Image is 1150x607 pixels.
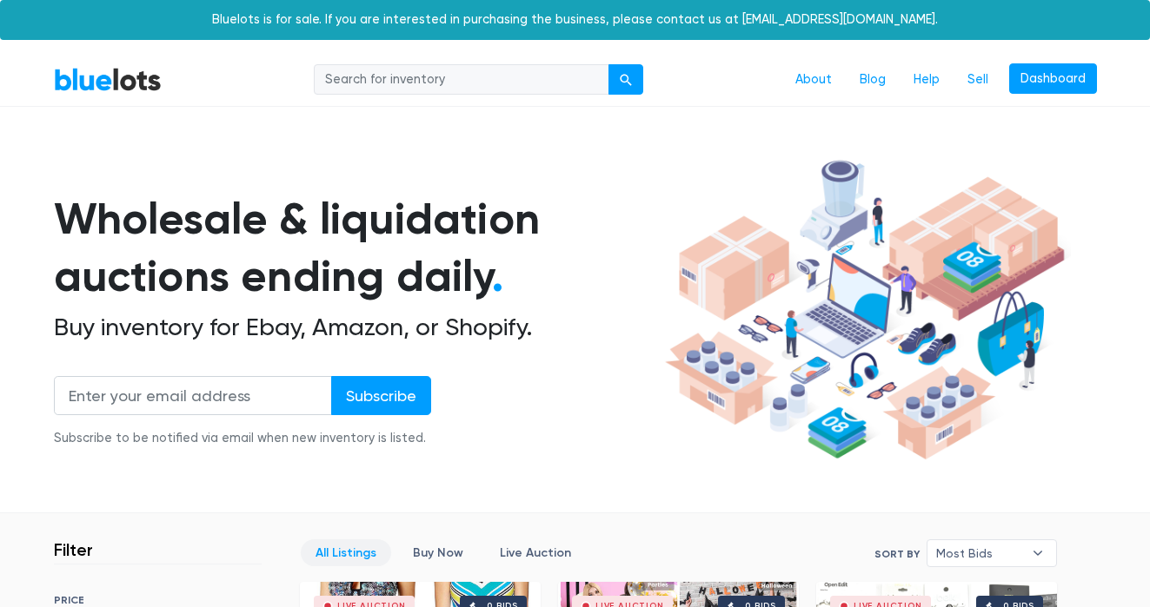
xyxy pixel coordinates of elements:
a: BlueLots [54,67,162,92]
a: Sell [954,63,1002,96]
a: Dashboard [1009,63,1097,95]
img: hero-ee84e7d0318cb26816c560f6b4441b76977f77a177738b4e94f68c95b2b83dbb.png [659,152,1071,468]
a: All Listings [301,539,391,566]
a: Live Auction [485,539,586,566]
span: . [492,250,503,302]
h6: PRICE [54,594,262,606]
input: Search for inventory [314,64,609,96]
h3: Filter [54,539,93,560]
div: Subscribe to be notified via email when new inventory is listed. [54,429,431,448]
b: ▾ [1020,540,1056,566]
h1: Wholesale & liquidation auctions ending daily [54,190,659,306]
a: Help [900,63,954,96]
label: Sort By [874,546,920,562]
input: Enter your email address [54,376,332,415]
a: Buy Now [398,539,478,566]
a: About [781,63,846,96]
span: Most Bids [936,540,1023,566]
h2: Buy inventory for Ebay, Amazon, or Shopify. [54,313,659,342]
a: Blog [846,63,900,96]
input: Subscribe [331,376,431,415]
